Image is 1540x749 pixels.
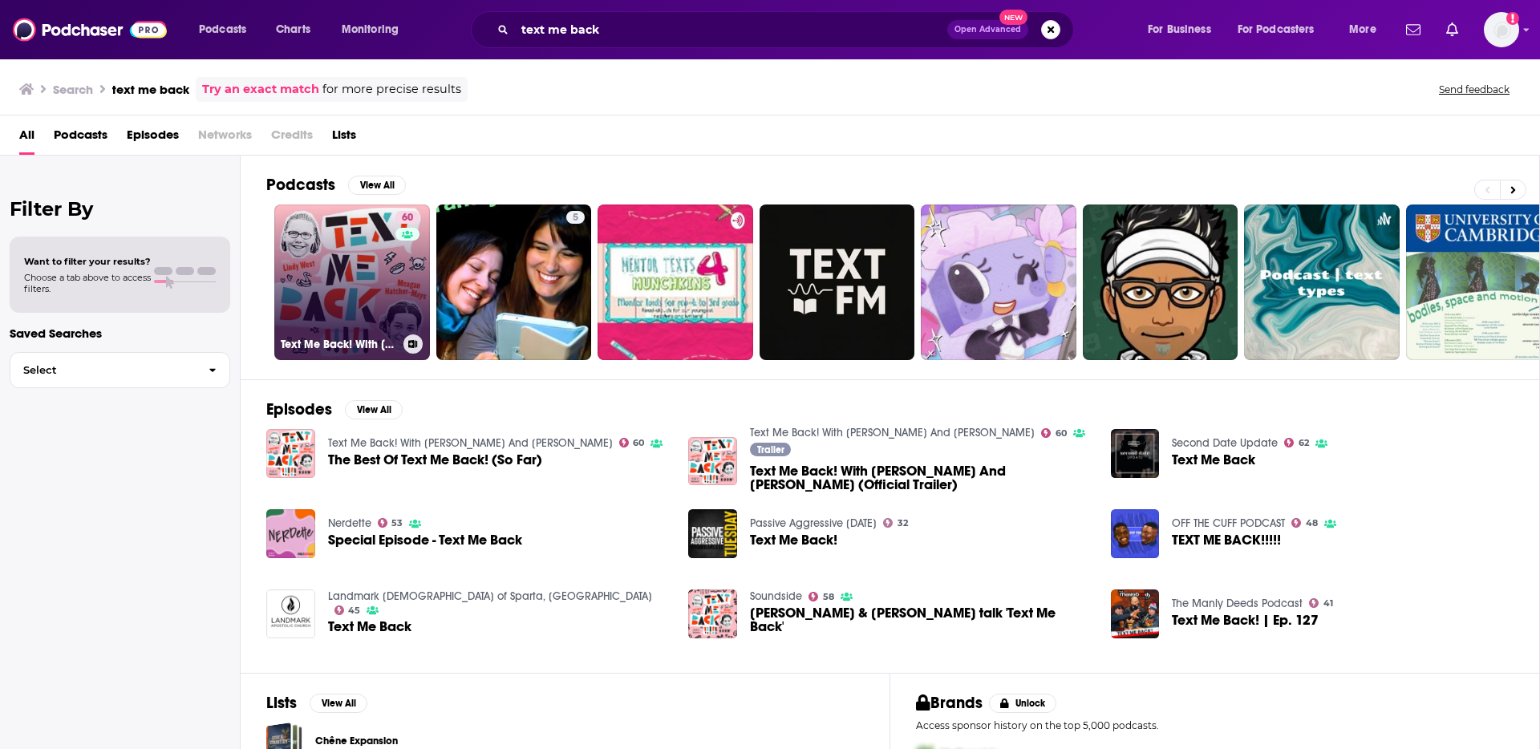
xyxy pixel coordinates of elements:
a: Text Me Back! [750,533,837,547]
a: 60 [395,211,419,224]
img: TEXT ME BACK!!!!! [1111,509,1160,558]
span: Choose a tab above to access filters. [24,272,151,294]
h2: Lists [266,693,297,713]
span: 32 [898,520,908,527]
h3: Text Me Back! With [PERSON_NAME] And [PERSON_NAME] [281,338,397,351]
a: Show notifications dropdown [1440,16,1465,43]
a: TEXT ME BACK!!!!! [1172,533,1281,547]
img: The Best Of Text Me Back! (So Far) [266,429,315,478]
a: Text Me Back! With Lindy West And Meagan Hatcher-Mays [328,436,613,450]
img: Podchaser - Follow, Share and Rate Podcasts [13,14,167,45]
a: Charts [265,17,320,43]
span: 48 [1306,520,1318,527]
span: [PERSON_NAME] & [PERSON_NAME] talk 'Text Me Back' [750,606,1092,634]
span: For Business [1148,18,1211,41]
a: Passive Aggressive Tuesday [750,516,877,530]
a: Nerdette [328,516,371,530]
a: Special Episode - Text Me Back [328,533,522,547]
a: 62 [1284,438,1309,447]
a: Try an exact match [202,80,319,99]
button: Unlock [989,694,1057,713]
svg: Add a profile image [1506,12,1519,25]
img: Text Me Back [1111,429,1160,478]
span: Monitoring [342,18,399,41]
button: Show profile menu [1484,12,1519,47]
span: 60 [1056,430,1067,437]
span: More [1349,18,1376,41]
span: 5 [573,210,578,226]
a: 58 [808,592,834,601]
img: Text Me Back! [688,509,737,558]
a: 48 [1291,518,1318,528]
span: Podcasts [199,18,246,41]
a: 32 [883,518,908,528]
a: 60 [1041,428,1067,438]
p: Saved Searches [10,326,230,341]
p: Access sponsor history on the top 5,000 podcasts. [916,719,1514,731]
span: 45 [348,607,360,614]
span: Logged in as heidiv [1484,12,1519,47]
h2: Brands [916,693,983,713]
button: Open AdvancedNew [947,20,1028,39]
h2: Filter By [10,197,230,221]
h2: Episodes [266,399,332,419]
span: Networks [198,122,252,155]
a: Second Date Update [1172,436,1278,450]
span: Text Me Back! With [PERSON_NAME] And [PERSON_NAME] (Official Trailer) [750,464,1092,492]
button: open menu [1137,17,1231,43]
button: Select [10,352,230,388]
span: Select [10,365,196,375]
a: Show notifications dropdown [1400,16,1427,43]
a: 5 [566,211,585,224]
input: Search podcasts, credits, & more... [515,17,947,43]
button: open menu [330,17,419,43]
a: The Manly Deeds Podcast [1172,597,1303,610]
span: 41 [1323,600,1333,607]
a: Podcasts [54,122,107,155]
a: 41 [1309,598,1333,608]
h3: Search [53,82,93,97]
a: Text Me Back! | Ep. 127 [1172,613,1319,627]
img: Special Episode - Text Me Back [266,509,315,558]
span: New [999,10,1028,25]
img: Lindy West & Meagan Hatcher-Mays talk 'Text Me Back' [688,589,737,638]
a: The Best Of Text Me Back! (So Far) [328,453,542,467]
a: EpisodesView All [266,399,403,419]
a: All [19,122,34,155]
button: View All [348,176,406,195]
a: 53 [378,518,403,528]
img: Text Me Back! | Ep. 127 [1111,589,1160,638]
button: open menu [188,17,267,43]
a: PodcastsView All [266,175,406,195]
span: Charts [276,18,310,41]
a: Text Me Back! With Lindy West And Meagan Hatcher-Mays (Official Trailer) [750,464,1092,492]
button: View All [345,400,403,419]
a: Text Me Back! With Lindy West And Meagan Hatcher-Mays [750,426,1035,439]
button: open menu [1227,17,1338,43]
a: OFF THE CUFF PODCAST [1172,516,1285,530]
span: Text Me Back [1172,453,1255,467]
img: Text Me Back! With Lindy West And Meagan Hatcher-Mays (Official Trailer) [688,437,737,486]
span: Open Advanced [954,26,1021,34]
a: Lists [332,122,356,155]
img: Text Me Back [266,589,315,638]
h3: text me back [112,82,189,97]
a: Lindy West & Meagan Hatcher-Mays talk 'Text Me Back' [750,606,1092,634]
a: Landmark Apostolic Church of Sparta, IL [328,589,652,603]
span: Text Me Back [328,620,411,634]
span: 60 [402,210,413,226]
